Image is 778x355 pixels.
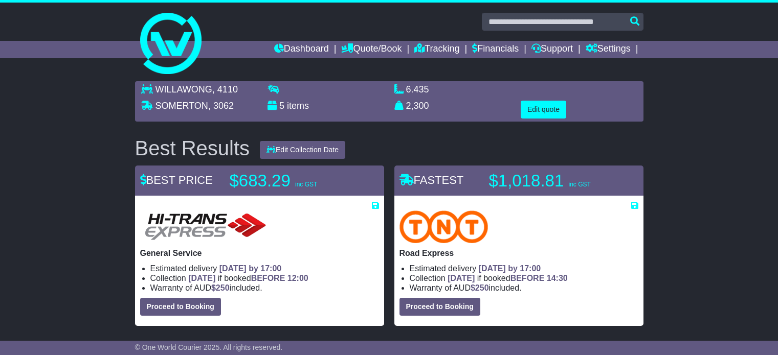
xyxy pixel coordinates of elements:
li: Estimated delivery [150,264,379,273]
button: Edit quote [521,101,566,119]
img: TNT Domestic: Road Express [399,210,488,243]
span: [DATE] [188,274,215,282]
span: 250 [475,283,489,292]
span: [DATE] [448,274,475,282]
span: if booked [188,274,308,282]
span: 250 [216,283,230,292]
p: $1,018.81 [489,171,617,191]
p: Road Express [399,248,638,258]
li: Collection [410,273,638,283]
p: General Service [140,248,379,258]
span: , 3062 [208,101,234,111]
span: inc GST [295,181,317,188]
span: SOMERTON [155,101,208,111]
span: BEFORE [510,274,545,282]
div: Best Results [130,137,255,159]
p: $683.29 [230,171,358,191]
a: Financials [472,41,519,58]
span: $ [471,283,489,292]
span: BEST PRICE [140,174,213,186]
button: Proceed to Booking [140,298,221,316]
li: Estimated delivery [410,264,638,273]
span: 6.435 [406,84,429,94]
span: 5 [279,101,284,111]
span: , 4110 [212,84,238,94]
li: Collection [150,273,379,283]
a: Quote/Book [341,41,402,58]
li: Warranty of AUD included. [150,283,379,293]
a: Support [531,41,573,58]
span: WILLAWONG [155,84,212,94]
span: items [287,101,309,111]
span: FASTEST [399,174,464,186]
span: © One World Courier 2025. All rights reserved. [135,343,283,351]
span: if booked [448,274,567,282]
img: HiTrans: General Service [140,210,271,243]
span: inc GST [568,181,590,188]
a: Tracking [414,41,459,58]
span: [DATE] by 17:00 [479,264,541,273]
span: 12:00 [287,274,308,282]
a: Dashboard [274,41,329,58]
span: BEFORE [251,274,285,282]
button: Edit Collection Date [260,141,345,159]
a: Settings [586,41,631,58]
span: 2,300 [406,101,429,111]
button: Proceed to Booking [399,298,480,316]
span: [DATE] by 17:00 [219,264,282,273]
span: $ [211,283,230,292]
span: 14:30 [547,274,568,282]
li: Warranty of AUD included. [410,283,638,293]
